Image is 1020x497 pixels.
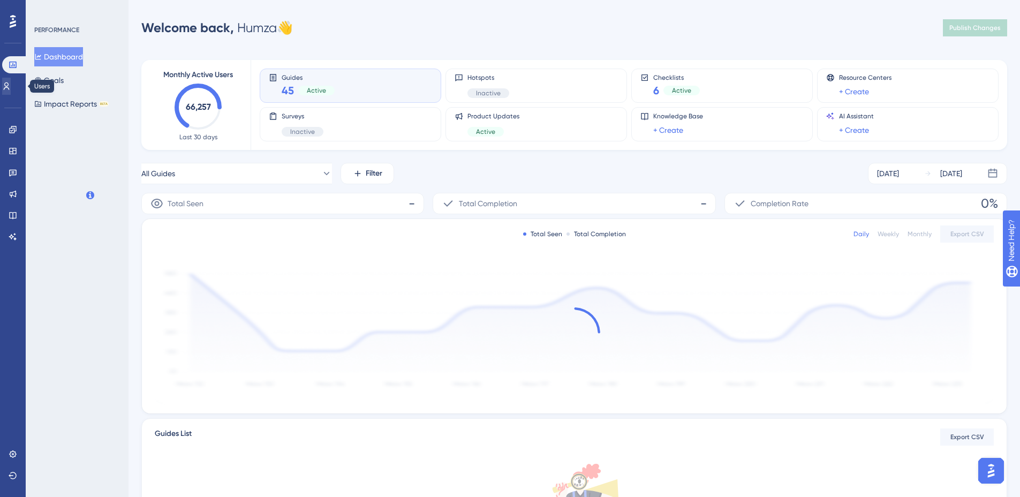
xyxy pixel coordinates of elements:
text: 66,257 [186,102,211,112]
span: 6 [653,83,659,98]
span: Total Completion [459,197,517,210]
a: + Create [839,85,869,98]
span: Export CSV [950,433,984,441]
span: Total Seen [168,197,203,210]
span: Last 30 days [179,133,217,141]
span: 0% [981,195,998,212]
span: Surveys [282,112,323,121]
a: + Create [839,124,869,137]
button: Impact ReportsBETA [34,94,109,114]
button: Publish Changes [943,19,1007,36]
span: Inactive [290,127,315,136]
button: Export CSV [940,428,994,446]
a: + Create [653,124,683,137]
span: All Guides [141,167,175,180]
span: 45 [282,83,294,98]
span: Guides List [155,427,192,447]
span: Inactive [476,89,501,97]
div: Weekly [878,230,899,238]
span: Monthly Active Users [163,69,233,81]
span: Product Updates [467,112,519,121]
span: - [700,195,707,212]
div: PERFORMANCE [34,26,79,34]
span: Filter [366,167,382,180]
button: Dashboard [34,47,83,66]
span: Knowledge Base [653,112,703,121]
span: Active [476,127,495,136]
div: [DATE] [940,167,962,180]
button: All Guides [141,163,332,184]
div: Total Seen [523,230,562,238]
button: Export CSV [940,225,994,243]
iframe: UserGuiding AI Assistant Launcher [975,455,1007,487]
div: BETA [99,101,109,107]
span: - [409,195,415,212]
div: Humza 👋 [141,19,293,36]
span: Export CSV [950,230,984,238]
span: Active [307,86,326,95]
button: Goals [34,71,64,90]
span: Guides [282,73,335,81]
span: AI Assistant [839,112,874,121]
span: Welcome back, [141,20,234,35]
div: Monthly [908,230,932,238]
span: Active [672,86,691,95]
button: Filter [341,163,394,184]
div: [DATE] [877,167,899,180]
span: Need Help? [25,3,67,16]
span: Resource Centers [839,73,891,82]
div: Daily [853,230,869,238]
span: Completion Rate [751,197,809,210]
span: Publish Changes [949,24,1001,32]
div: Total Completion [566,230,626,238]
span: Checklists [653,73,700,81]
span: Hotspots [467,73,509,82]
